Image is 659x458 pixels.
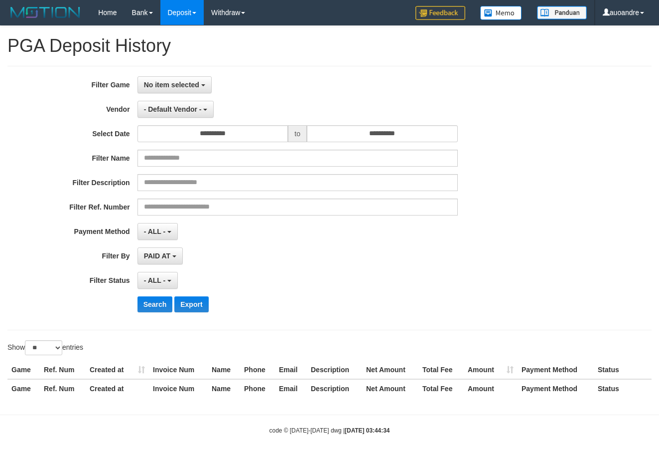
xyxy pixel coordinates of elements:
span: PAID AT [144,252,170,260]
th: Payment Method [518,361,594,379]
strong: [DATE] 03:44:34 [345,427,390,434]
th: Name [208,361,240,379]
th: Name [208,379,240,398]
th: Status [594,361,652,379]
th: Created at [86,361,149,379]
th: Status [594,379,652,398]
th: Payment Method [518,379,594,398]
button: Search [137,296,173,312]
th: Created at [86,379,149,398]
select: Showentries [25,340,62,355]
th: Email [275,361,307,379]
small: code © [DATE]-[DATE] dwg | [269,427,390,434]
h1: PGA Deposit History [7,36,652,56]
th: Amount [464,361,518,379]
th: Description [307,361,362,379]
th: Amount [464,379,518,398]
button: - ALL - [137,223,178,240]
button: - ALL - [137,272,178,289]
th: Description [307,379,362,398]
span: to [288,125,307,142]
th: Invoice Num [149,379,208,398]
button: No item selected [137,76,212,93]
th: Total Fee [418,379,464,398]
th: Ref. Num [40,361,86,379]
span: - ALL - [144,228,166,235]
th: Net Amount [362,379,418,398]
span: No item selected [144,81,199,89]
th: Game [7,379,40,398]
th: Email [275,379,307,398]
span: - Default Vendor - [144,105,202,113]
th: Total Fee [418,361,464,379]
label: Show entries [7,340,83,355]
img: Button%20Memo.svg [480,6,522,20]
img: Feedback.jpg [415,6,465,20]
th: Net Amount [362,361,418,379]
img: panduan.png [537,6,587,19]
th: Phone [240,379,275,398]
span: - ALL - [144,276,166,284]
th: Invoice Num [149,361,208,379]
button: PAID AT [137,247,183,264]
th: Phone [240,361,275,379]
th: Game [7,361,40,379]
img: MOTION_logo.png [7,5,83,20]
button: - Default Vendor - [137,101,214,118]
button: Export [174,296,208,312]
th: Ref. Num [40,379,86,398]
